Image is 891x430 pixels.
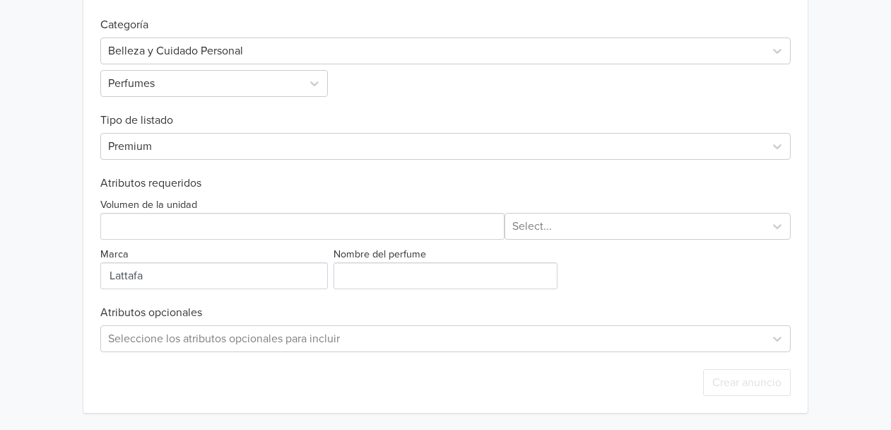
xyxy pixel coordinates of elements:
[334,247,426,262] label: Nombre del perfume
[100,306,791,320] h6: Atributos opcionales
[100,177,791,190] h6: Atributos requeridos
[100,1,791,32] h6: Categoría
[100,197,197,213] label: Volumen de la unidad
[100,97,791,127] h6: Tipo de listado
[703,369,791,396] button: Crear anuncio
[100,247,129,262] label: Marca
